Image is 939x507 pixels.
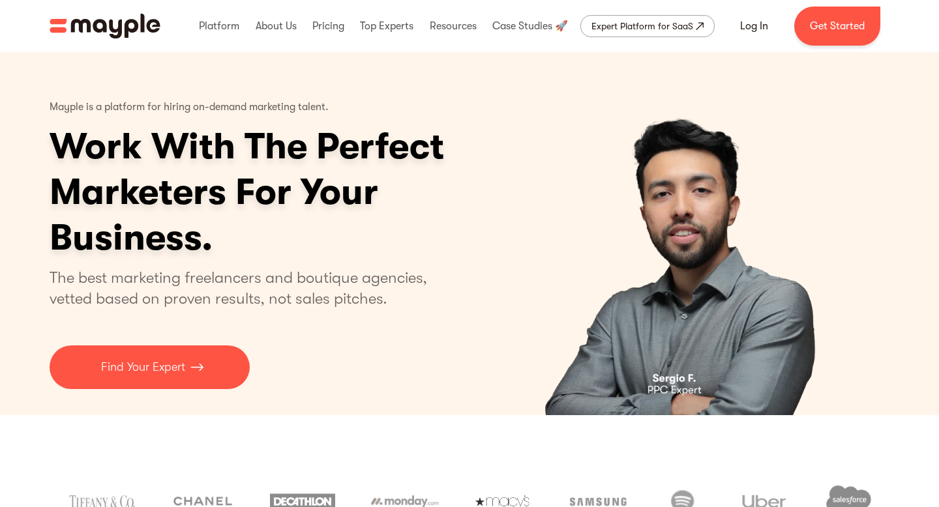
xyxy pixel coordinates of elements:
[482,52,889,415] div: carousel
[426,5,480,47] div: Resources
[482,52,889,415] div: 1 of 4
[101,358,185,376] p: Find Your Expert
[580,15,715,37] a: Expert Platform for SaaS
[794,7,880,46] a: Get Started
[309,5,348,47] div: Pricing
[50,124,545,261] h1: Work With The Perfect Marketers For Your Business.
[50,14,160,38] a: home
[252,5,300,47] div: About Us
[196,5,243,47] div: Platform
[357,5,417,47] div: Top Experts
[50,14,160,38] img: Mayple logo
[50,91,329,124] p: Mayple is a platform for hiring on-demand marketing talent.
[591,18,693,34] div: Expert Platform for SaaS
[724,10,784,42] a: Log In
[50,345,250,389] a: Find Your Expert
[50,267,443,309] p: The best marketing freelancers and boutique agencies, vetted based on proven results, not sales p...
